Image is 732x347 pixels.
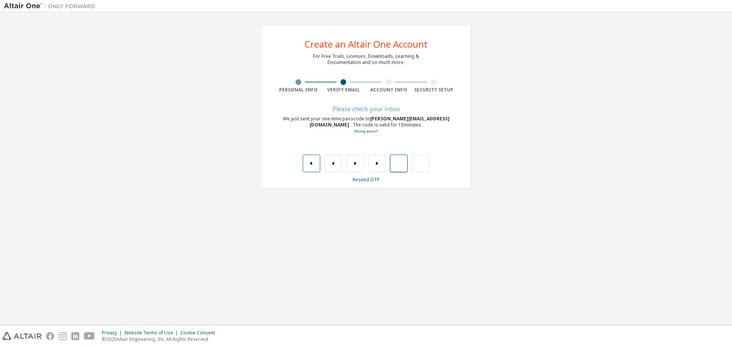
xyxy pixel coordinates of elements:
img: instagram.svg [59,332,67,340]
div: Cookie Consent [180,330,220,336]
img: linkedin.svg [71,332,79,340]
div: Personal Info [276,87,321,93]
div: Privacy [102,330,124,336]
div: Website Terms of Use [124,330,180,336]
img: Altair One [4,2,99,10]
div: Please check your inbox [276,107,456,111]
img: youtube.svg [84,332,95,340]
div: Create an Altair One Account [305,40,428,49]
div: We just sent your one-time passcode to . The code is valid for 15 minutes. [276,116,456,134]
div: Verify Email [321,87,366,93]
img: facebook.svg [46,332,54,340]
a: Go back to the registration form [354,129,378,134]
div: For Free Trials, Licenses, Downloads, Learning & Documentation and so much more. [313,53,419,66]
p: © 2025 Altair Engineering, Inc. All Rights Reserved. [102,336,220,342]
div: Account Info [366,87,411,93]
div: Security Setup [411,87,457,93]
span: [PERSON_NAME][EMAIL_ADDRESS][DOMAIN_NAME] [310,115,449,128]
a: Resend OTP [353,176,380,183]
img: altair_logo.svg [2,332,42,340]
